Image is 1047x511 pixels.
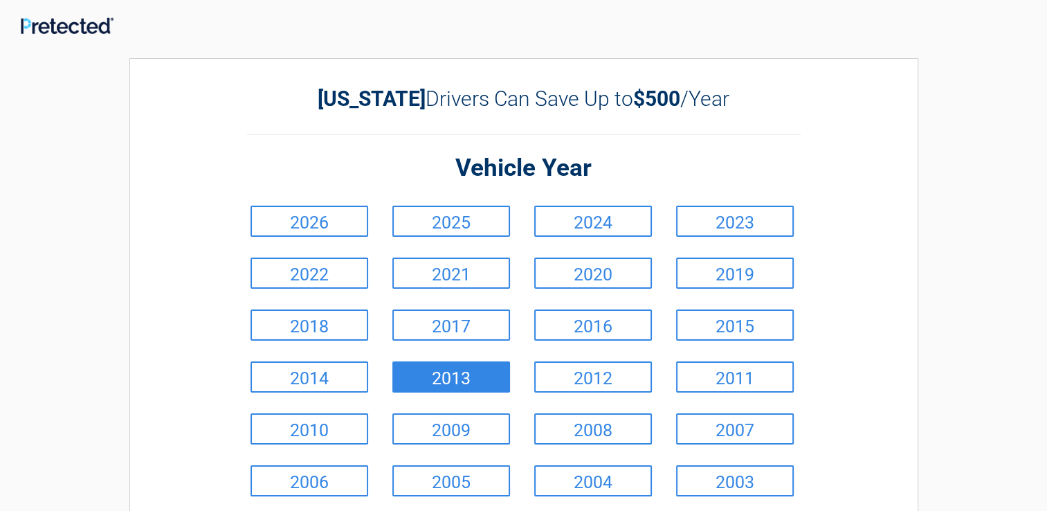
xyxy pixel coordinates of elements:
[676,361,794,393] a: 2011
[676,258,794,289] a: 2019
[676,465,794,496] a: 2003
[633,87,680,111] b: $500
[251,258,368,289] a: 2022
[247,87,801,111] h2: Drivers Can Save Up to /Year
[251,361,368,393] a: 2014
[318,87,426,111] b: [US_STATE]
[392,310,510,341] a: 2017
[392,258,510,289] a: 2021
[392,465,510,496] a: 2005
[676,413,794,445] a: 2007
[534,361,652,393] a: 2012
[534,206,652,237] a: 2024
[247,152,801,185] h2: Vehicle Year
[676,310,794,341] a: 2015
[534,310,652,341] a: 2016
[534,465,652,496] a: 2004
[251,413,368,445] a: 2010
[21,17,113,34] img: Main Logo
[251,206,368,237] a: 2026
[251,465,368,496] a: 2006
[251,310,368,341] a: 2018
[534,258,652,289] a: 2020
[534,413,652,445] a: 2008
[392,206,510,237] a: 2025
[392,413,510,445] a: 2009
[676,206,794,237] a: 2023
[392,361,510,393] a: 2013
